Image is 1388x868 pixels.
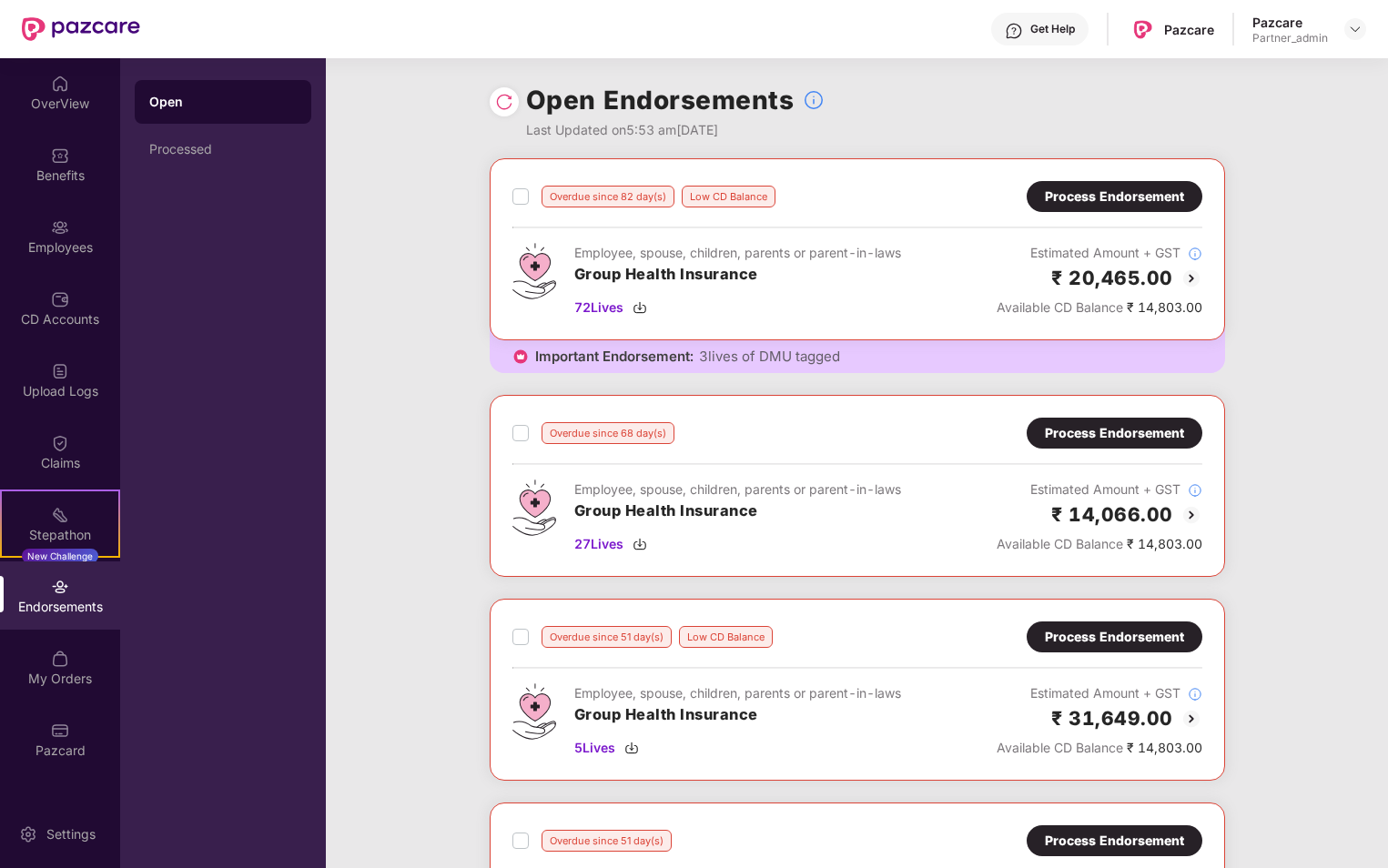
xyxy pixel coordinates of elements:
div: Estimated Amount + GST [997,243,1202,263]
h3: Group Health Insurance [574,703,901,727]
img: svg+xml;base64,PHN2ZyBpZD0iSW5mb18tXzMyeDMyIiBkYXRhLW5hbWU9IkluZm8gLSAzMngzMiIgeG1sbnM9Imh0dHA6Ly... [1188,247,1202,261]
img: svg+xml;base64,PHN2ZyBpZD0iVXBsb2FkX0xvZ3MiIGRhdGEtbmFtZT0iVXBsb2FkIExvZ3MiIHhtbG5zPSJodHRwOi8vd3... [51,362,69,380]
div: New Challenge [22,549,98,563]
img: svg+xml;base64,PHN2ZyBpZD0iQmFjay0yMHgyMCIgeG1sbnM9Imh0dHA6Ly93d3cudzMub3JnLzIwMDAvc3ZnIiB3aWR0aD... [1180,708,1202,730]
span: Important Endorsement: [535,348,694,366]
div: Get Help [1030,22,1075,36]
div: Process Endorsement [1045,627,1184,647]
h2: ₹ 14,066.00 [1051,500,1173,530]
span: 5 Lives [574,738,615,758]
span: 27 Lives [574,534,623,554]
img: New Pazcare Logo [22,17,140,41]
img: svg+xml;base64,PHN2ZyBpZD0iQ2xhaW0iIHhtbG5zPSJodHRwOi8vd3d3LnczLm9yZy8yMDAwL3N2ZyIgd2lkdGg9IjIwIi... [51,434,69,452]
h2: ₹ 20,465.00 [1051,263,1173,293]
span: 72 Lives [574,298,623,318]
img: svg+xml;base64,PHN2ZyBpZD0iUmVsb2FkLTMyeDMyIiB4bWxucz0iaHR0cDovL3d3dy53My5vcmcvMjAwMC9zdmciIHdpZH... [495,93,513,111]
img: svg+xml;base64,PHN2ZyB4bWxucz0iaHR0cDovL3d3dy53My5vcmcvMjAwMC9zdmciIHdpZHRoPSIyMSIgaGVpZ2h0PSIyMC... [51,506,69,524]
span: 3 lives of DMU tagged [699,348,840,366]
div: Overdue since 51 day(s) [542,830,672,852]
div: Employee, spouse, children, parents or parent-in-laws [574,683,901,703]
span: Available CD Balance [997,536,1123,551]
img: svg+xml;base64,PHN2ZyBpZD0iQmFjay0yMHgyMCIgeG1sbnM9Imh0dHA6Ly93d3cudzMub3JnLzIwMDAvc3ZnIiB3aWR0aD... [1180,267,1202,289]
h1: Open Endorsements [526,80,795,120]
img: Pazcare_Logo.png [1130,16,1156,43]
h2: ₹ 31,649.00 [1051,703,1173,733]
img: svg+xml;base64,PHN2ZyB4bWxucz0iaHR0cDovL3d3dy53My5vcmcvMjAwMC9zdmciIHdpZHRoPSI0Ny43MTQiIGhlaWdodD... [512,243,556,299]
img: svg+xml;base64,PHN2ZyBpZD0iU2V0dGluZy0yMHgyMCIgeG1sbnM9Imh0dHA6Ly93d3cudzMub3JnLzIwMDAvc3ZnIiB3aW... [19,825,37,843]
div: ₹ 14,803.00 [997,738,1202,758]
span: Available CD Balance [997,740,1123,755]
div: Low CD Balance [682,186,775,207]
img: svg+xml;base64,PHN2ZyBpZD0iUGF6Y2FyZCIgeG1sbnM9Imh0dHA6Ly93d3cudzMub3JnLzIwMDAvc3ZnIiB3aWR0aD0iMj... [51,722,69,740]
img: svg+xml;base64,PHN2ZyBpZD0iSW5mb18tXzMyeDMyIiBkYXRhLW5hbWU9IkluZm8gLSAzMngzMiIgeG1sbnM9Imh0dHA6Ly... [1188,483,1202,498]
div: Settings [41,825,101,843]
div: Pazcare [1164,21,1214,38]
img: svg+xml;base64,PHN2ZyBpZD0iSGVscC0zMngzMiIgeG1sbnM9Imh0dHA6Ly93d3cudzMub3JnLzIwMDAvc3ZnIiB3aWR0aD... [1005,22,1023,40]
div: ₹ 14,803.00 [997,534,1202,554]
div: Process Endorsement [1045,423,1184,443]
div: Overdue since 51 day(s) [542,626,672,648]
div: Stepathon [2,526,118,544]
div: Process Endorsement [1045,831,1184,851]
img: svg+xml;base64,PHN2ZyBpZD0iRG93bmxvYWQtMzJ4MzIiIHhtbG5zPSJodHRwOi8vd3d3LnczLm9yZy8yMDAwL3N2ZyIgd2... [633,537,647,551]
img: svg+xml;base64,PHN2ZyBpZD0iQmFjay0yMHgyMCIgeG1sbnM9Imh0dHA6Ly93d3cudzMub3JnLzIwMDAvc3ZnIiB3aWR0aD... [1180,504,1202,526]
div: ₹ 14,803.00 [997,298,1202,318]
img: svg+xml;base64,PHN2ZyBpZD0iTXlfT3JkZXJzIiBkYXRhLW5hbWU9Ik15IE9yZGVycyIgeG1sbnM9Imh0dHA6Ly93d3cudz... [51,650,69,668]
div: Partner_admin [1252,31,1328,45]
img: svg+xml;base64,PHN2ZyBpZD0iSG9tZSIgeG1sbnM9Imh0dHA6Ly93d3cudzMub3JnLzIwMDAvc3ZnIiB3aWR0aD0iMjAiIG... [51,75,69,93]
img: svg+xml;base64,PHN2ZyBpZD0iQmVuZWZpdHMiIHhtbG5zPSJodHRwOi8vd3d3LnczLm9yZy8yMDAwL3N2ZyIgd2lkdGg9Ij... [51,146,69,165]
span: Available CD Balance [997,299,1123,315]
img: svg+xml;base64,PHN2ZyBpZD0iRG93bmxvYWQtMzJ4MzIiIHhtbG5zPSJodHRwOi8vd3d3LnczLm9yZy8yMDAwL3N2ZyIgd2... [624,741,639,755]
h3: Group Health Insurance [574,500,901,523]
img: svg+xml;base64,PHN2ZyBpZD0iSW5mb18tXzMyeDMyIiBkYXRhLW5hbWU9IkluZm8gLSAzMngzMiIgeG1sbnM9Imh0dHA6Ly... [803,89,825,111]
div: Estimated Amount + GST [997,683,1202,703]
div: Estimated Amount + GST [997,479,1202,500]
div: Process Endorsement [1045,187,1184,207]
div: Last Updated on 5:53 am[DATE] [526,120,826,140]
div: Employee, spouse, children, parents or parent-in-laws [574,479,901,500]
div: Pazcare [1252,14,1328,31]
img: icon [512,348,530,366]
img: svg+xml;base64,PHN2ZyBpZD0iRG93bmxvYWQtMzJ4MzIiIHhtbG5zPSJodHRwOi8vd3d3LnczLm9yZy8yMDAwL3N2ZyIgd2... [633,300,647,315]
img: svg+xml;base64,PHN2ZyBpZD0iRW1wbG95ZWVzIiB4bWxucz0iaHR0cDovL3d3dy53My5vcmcvMjAwMC9zdmciIHdpZHRoPS... [51,218,69,237]
div: Processed [149,142,297,156]
img: svg+xml;base64,PHN2ZyBpZD0iRHJvcGRvd24tMzJ4MzIiIHhtbG5zPSJodHRwOi8vd3d3LnczLm9yZy8yMDAwL3N2ZyIgd2... [1348,22,1363,36]
div: Low CD Balance [679,626,773,648]
img: svg+xml;base64,PHN2ZyBpZD0iRW5kb3JzZW1lbnRzIiB4bWxucz0iaHR0cDovL3d3dy53My5vcmcvMjAwMC9zdmciIHdpZH... [51,578,69,596]
div: Employee, spouse, children, parents or parent-in-laws [574,243,901,263]
div: Overdue since 82 day(s) [542,186,674,207]
img: svg+xml;base64,PHN2ZyBpZD0iQ0RfQWNjb3VudHMiIGRhdGEtbmFtZT0iQ0QgQWNjb3VudHMiIHhtbG5zPSJodHRwOi8vd3... [51,290,69,308]
h3: Group Health Insurance [574,263,901,287]
div: Open [149,93,297,111]
img: svg+xml;base64,PHN2ZyBpZD0iSW5mb18tXzMyeDMyIiBkYXRhLW5hbWU9IkluZm8gLSAzMngzMiIgeG1sbnM9Imh0dHA6Ly... [1188,687,1202,701]
img: svg+xml;base64,PHN2ZyB4bWxucz0iaHR0cDovL3d3dy53My5vcmcvMjAwMC9zdmciIHdpZHRoPSI0Ny43MTQiIGhlaWdodD... [512,479,556,536]
div: Overdue since 68 day(s) [542,422,674,444]
img: svg+xml;base64,PHN2ZyB4bWxucz0iaHR0cDovL3d3dy53My5vcmcvMjAwMC9zdmciIHdpZHRoPSI0Ny43MTQiIGhlaWdodD... [512,683,556,740]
